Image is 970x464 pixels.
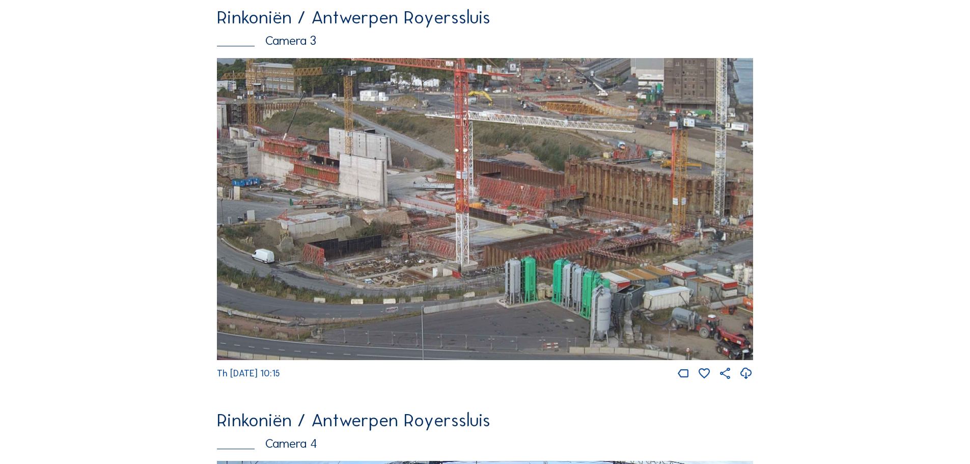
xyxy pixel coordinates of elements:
[217,8,753,26] div: Rinkoniën / Antwerpen Royerssluis
[217,411,753,429] div: Rinkoniën / Antwerpen Royerssluis
[217,368,280,379] span: Th [DATE] 10:15
[217,35,753,47] div: Camera 3
[217,438,753,450] div: Camera 4
[217,58,753,360] img: Image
